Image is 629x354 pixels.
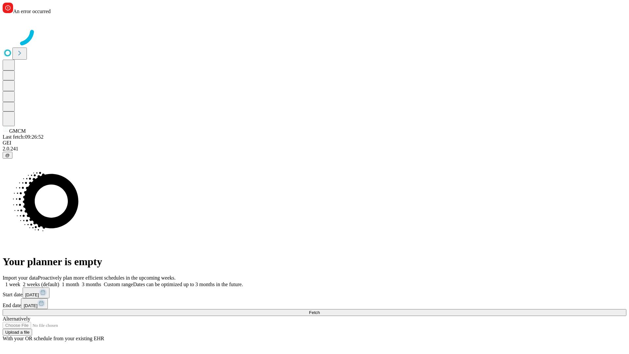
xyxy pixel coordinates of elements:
[3,256,626,268] h1: Your planner is empty
[3,316,30,322] span: Alternatively
[82,282,101,287] span: 3 months
[3,152,12,159] button: @
[23,282,59,287] span: 2 weeks (default)
[3,336,104,341] span: With your OR schedule from your existing EHR
[309,310,320,315] span: Fetch
[62,282,79,287] span: 1 month
[133,282,243,287] span: Dates can be optimized up to 3 months in the future.
[3,287,626,298] div: Start date
[38,275,176,281] span: Proactively plan more efficient schedules in the upcoming weeks.
[23,287,49,298] button: [DATE]
[25,292,39,297] span: [DATE]
[3,329,32,336] button: Upload a file
[13,9,51,14] span: An error occurred
[5,282,20,287] span: 1 week
[3,298,626,309] div: End date
[3,134,44,140] span: Last fetch: 09:26:52
[3,146,626,152] div: 2.0.241
[9,128,26,134] span: GMCM
[104,282,133,287] span: Custom range
[21,298,48,309] button: [DATE]
[3,140,626,146] div: GEI
[3,275,38,281] span: Import your data
[24,303,37,308] span: [DATE]
[3,309,626,316] button: Fetch
[5,153,10,158] span: @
